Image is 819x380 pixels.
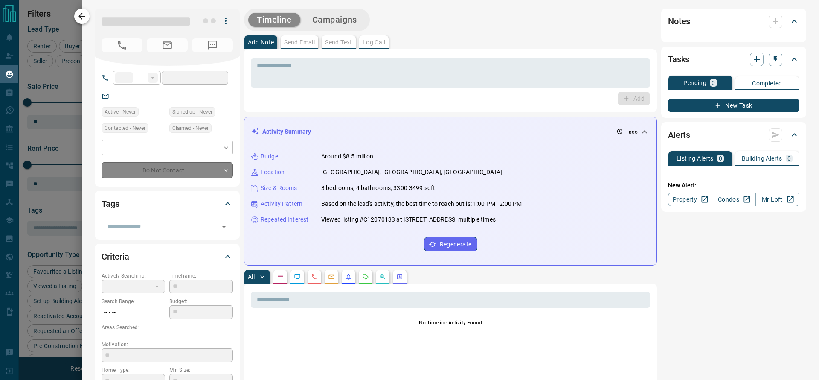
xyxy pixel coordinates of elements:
[169,298,233,305] p: Budget:
[668,193,712,206] a: Property
[102,366,165,374] p: Home Type:
[668,181,799,190] p: New Alert:
[321,199,522,208] p: Based on the lead's activity, the best time to reach out is: 1:00 PM - 2:00 PM
[321,184,435,193] p: 3 bedrooms, 4 bathrooms, 3300-3499 sqft
[102,38,142,52] span: No Number
[321,152,374,161] p: Around $8.5 million
[311,273,318,280] svg: Calls
[668,49,799,70] div: Tasks
[668,53,689,66] h2: Tasks
[147,38,188,52] span: No Email
[294,273,301,280] svg: Lead Browsing Activity
[261,152,280,161] p: Budget
[261,184,297,193] p: Size & Rooms
[424,237,477,251] button: Regenerate
[261,215,308,224] p: Repeated Interest
[328,273,335,280] svg: Emails
[192,38,233,52] span: No Number
[321,168,502,177] p: [GEOGRAPHIC_DATA], [GEOGRAPHIC_DATA], [GEOGRAPHIC_DATA]
[668,128,690,142] h2: Alerts
[304,13,366,27] button: Campaigns
[752,80,782,86] p: Completed
[102,162,233,178] div: Do Not Contact
[755,193,799,206] a: Mr.Loft
[102,246,233,267] div: Criteria
[787,155,791,161] p: 0
[169,366,233,374] p: Min Size:
[712,193,755,206] a: Condos
[677,155,714,161] p: Listing Alerts
[683,80,706,86] p: Pending
[102,250,129,263] h2: Criteria
[251,124,650,140] div: Activity Summary-- ago
[712,80,715,86] p: 0
[102,193,233,214] div: Tags
[102,305,165,319] p: -- - --
[102,298,165,305] p: Search Range:
[102,197,119,210] h2: Tags
[379,273,386,280] svg: Opportunities
[172,124,209,132] span: Claimed - Never
[248,13,300,27] button: Timeline
[261,168,285,177] p: Location
[624,128,638,136] p: -- ago
[321,215,496,224] p: Viewed listing #C12070133 at [STREET_ADDRESS] multiple times
[362,273,369,280] svg: Requests
[262,127,311,136] p: Activity Summary
[719,155,722,161] p: 0
[742,155,782,161] p: Building Alerts
[248,274,255,280] p: All
[105,124,145,132] span: Contacted - Never
[105,108,136,116] span: Active - Never
[169,272,233,280] p: Timeframe:
[277,273,284,280] svg: Notes
[668,15,690,28] h2: Notes
[102,272,165,280] p: Actively Searching:
[102,324,233,331] p: Areas Searched:
[172,108,212,116] span: Signed up - Never
[115,92,119,99] a: --
[668,125,799,145] div: Alerts
[218,221,230,233] button: Open
[668,11,799,32] div: Notes
[251,319,650,327] p: No Timeline Activity Found
[261,199,302,208] p: Activity Pattern
[345,273,352,280] svg: Listing Alerts
[248,39,274,45] p: Add Note
[668,99,799,112] button: New Task
[396,273,403,280] svg: Agent Actions
[102,341,233,348] p: Motivation:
